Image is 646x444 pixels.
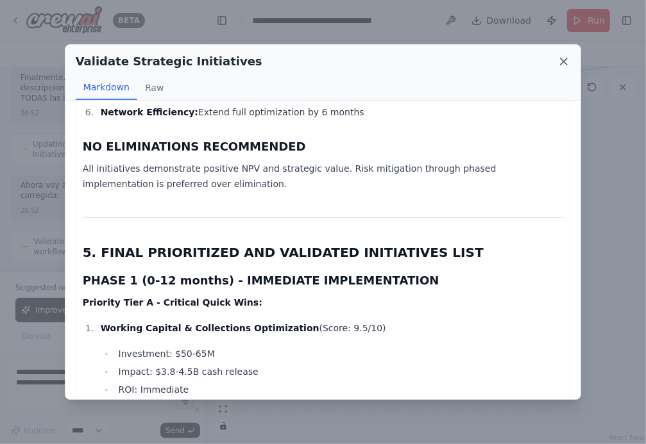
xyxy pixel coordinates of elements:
[83,243,564,261] h2: 5. FINAL PRIORITIZED AND VALIDATED INITIATIVES LIST
[83,274,439,287] strong: PHASE 1 (0-12 months) - IMMEDIATE IMPLEMENTATION
[83,161,564,192] p: All initiatives demonstrate positive NPV and strategic value. Risk mitigation through phased impl...
[101,107,198,117] strong: Network Efficiency:
[101,320,564,336] p: (Score: 9.5/10)
[137,76,171,100] button: Raw
[76,76,137,100] button: Markdown
[115,346,564,361] li: Investment: $50-65M
[97,104,564,120] li: Extend full optimization by 6 months
[101,323,319,333] strong: Working Capital & Collections Optimization
[83,140,306,153] strong: NO ELIMINATIONS RECOMMENDED
[115,364,564,379] li: Impact: $3.8-4.5B cash release
[83,297,262,308] strong: Priority Tier A - Critical Quick Wins:
[115,382,564,397] li: ROI: Immediate
[76,53,262,70] h2: Validate Strategic Initiatives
